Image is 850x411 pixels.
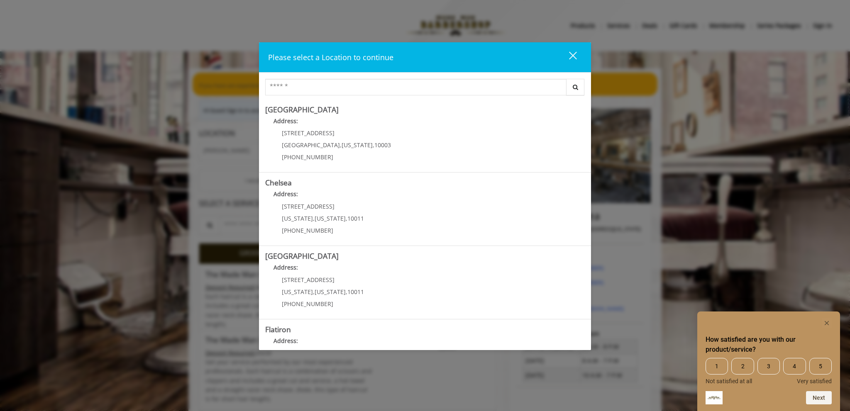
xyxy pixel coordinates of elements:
div: How satisfied are you with our product/service? Select an option from 1 to 5, with 1 being Not sa... [706,318,832,404]
span: , [373,141,374,149]
span: 10003 [374,141,391,149]
span: 10011 [347,288,364,296]
span: [US_STATE] [282,214,313,222]
span: 1 [706,358,728,375]
span: [US_STATE] [282,288,313,296]
h2: How satisfied are you with our product/service? Select an option from 1 to 5, with 1 being Not sa... [706,335,832,355]
b: [GEOGRAPHIC_DATA] [265,251,339,261]
span: , [313,214,315,222]
span: [US_STATE] [315,288,346,296]
span: [US_STATE] [342,141,373,149]
span: 4 [783,358,806,375]
b: Address: [274,190,298,198]
div: Center Select [265,79,585,100]
span: [STREET_ADDRESS] [282,202,335,210]
span: Not satisfied at all [706,378,752,384]
div: close dialog [559,51,576,63]
span: , [340,141,342,149]
b: Flatiron [265,324,291,334]
b: Chelsea [265,178,292,187]
span: 3 [757,358,780,375]
b: [GEOGRAPHIC_DATA] [265,105,339,114]
button: close dialog [554,49,582,66]
span: Very satisfied [797,378,832,384]
span: [STREET_ADDRESS] [282,276,335,284]
span: Please select a Location to continue [268,52,393,62]
i: Search button [571,84,580,90]
b: Address: [274,337,298,345]
span: 5 [809,358,832,375]
span: [PHONE_NUMBER] [282,226,333,234]
button: Next question [806,391,832,404]
span: 2 [731,358,754,375]
span: 10011 [347,214,364,222]
div: How satisfied are you with our product/service? Select an option from 1 to 5, with 1 being Not sa... [706,358,832,384]
span: , [346,214,347,222]
span: , [346,288,347,296]
input: Search Center [265,79,567,95]
span: [PHONE_NUMBER] [282,153,333,161]
span: [PHONE_NUMBER] [282,300,333,308]
b: Address: [274,263,298,271]
span: [US_STATE] [315,214,346,222]
span: [GEOGRAPHIC_DATA] [282,141,340,149]
b: Address: [274,117,298,125]
span: , [313,288,315,296]
button: Hide survey [822,318,832,328]
span: [STREET_ADDRESS] [282,129,335,137]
